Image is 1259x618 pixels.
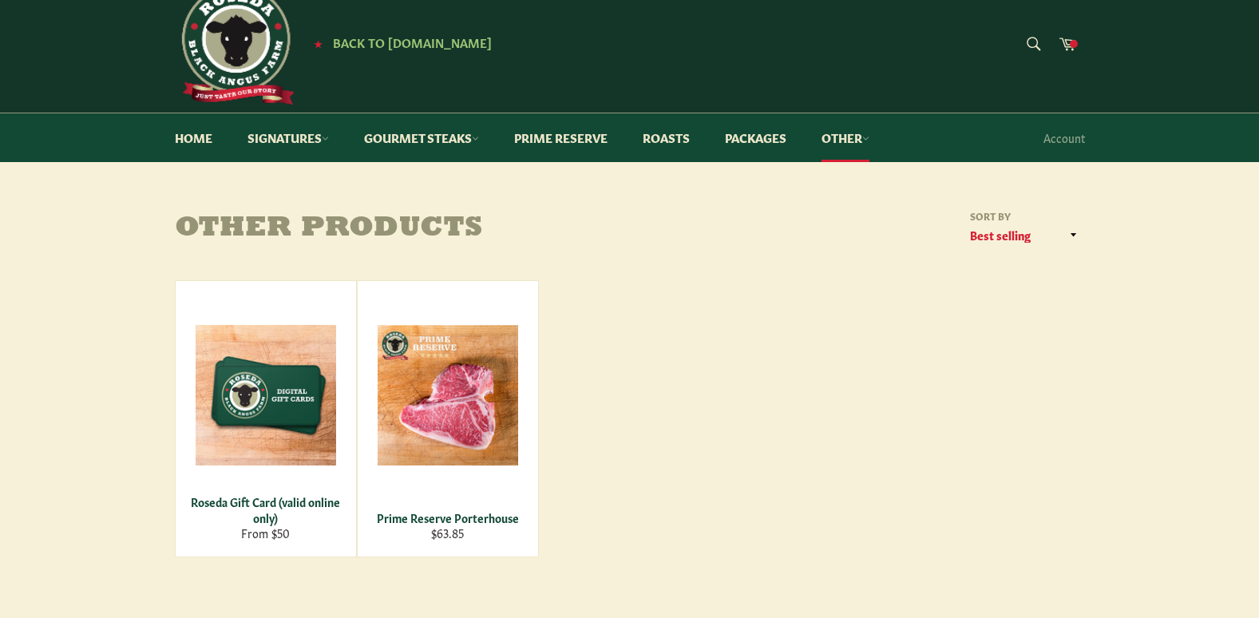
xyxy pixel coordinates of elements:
[498,113,624,162] a: Prime Reserve
[367,510,528,525] div: Prime Reserve Porterhouse
[1035,114,1093,161] a: Account
[378,325,518,465] img: Prime Reserve Porterhouse
[159,113,228,162] a: Home
[306,37,492,50] a: ★ Back to [DOMAIN_NAME]
[348,113,495,162] a: Gourmet Steaks
[965,209,1085,223] label: Sort by
[232,113,345,162] a: Signatures
[314,37,323,50] span: ★
[185,525,346,541] div: From $50
[175,213,630,245] h1: Other Products
[175,280,357,557] a: Roseda Gift Card (valid online only) Roseda Gift Card (valid online only) From $50
[196,325,336,465] img: Roseda Gift Card (valid online only)
[333,34,492,50] span: Back to [DOMAIN_NAME]
[709,113,802,162] a: Packages
[806,113,885,162] a: Other
[627,113,706,162] a: Roasts
[367,525,528,541] div: $63.85
[185,494,346,525] div: Roseda Gift Card (valid online only)
[357,280,539,557] a: Prime Reserve Porterhouse Prime Reserve Porterhouse $63.85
